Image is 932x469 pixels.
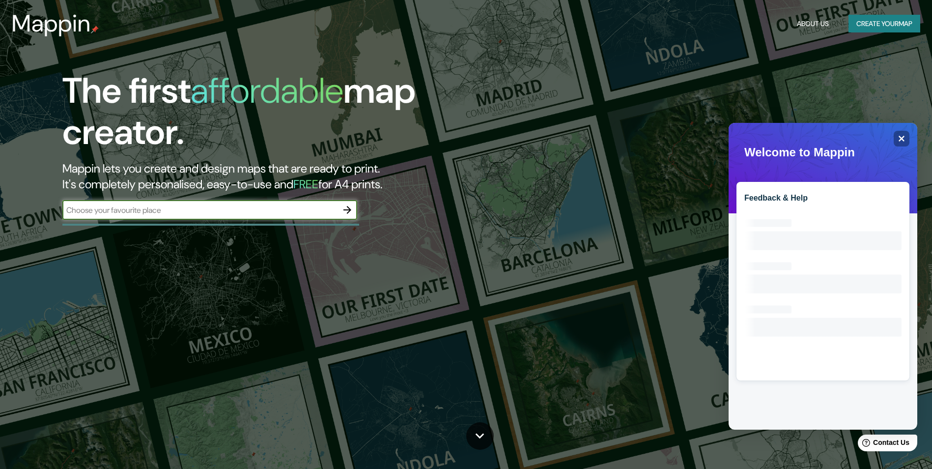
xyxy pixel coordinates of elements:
[729,123,917,430] iframe: Help widget
[845,431,921,458] iframe: Help widget launcher
[12,10,91,37] h3: Mappin
[848,15,920,33] button: Create yourmap
[293,176,318,192] h5: FREE
[91,26,99,33] img: mappin-pin
[62,205,338,216] input: Choose your favourite place
[793,15,833,33] button: About Us
[62,70,529,161] h1: The first map creator.
[62,161,529,192] h2: Mappin lets you create and design maps that are ready to print. It's completely personalised, eas...
[191,68,343,114] h1: affordable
